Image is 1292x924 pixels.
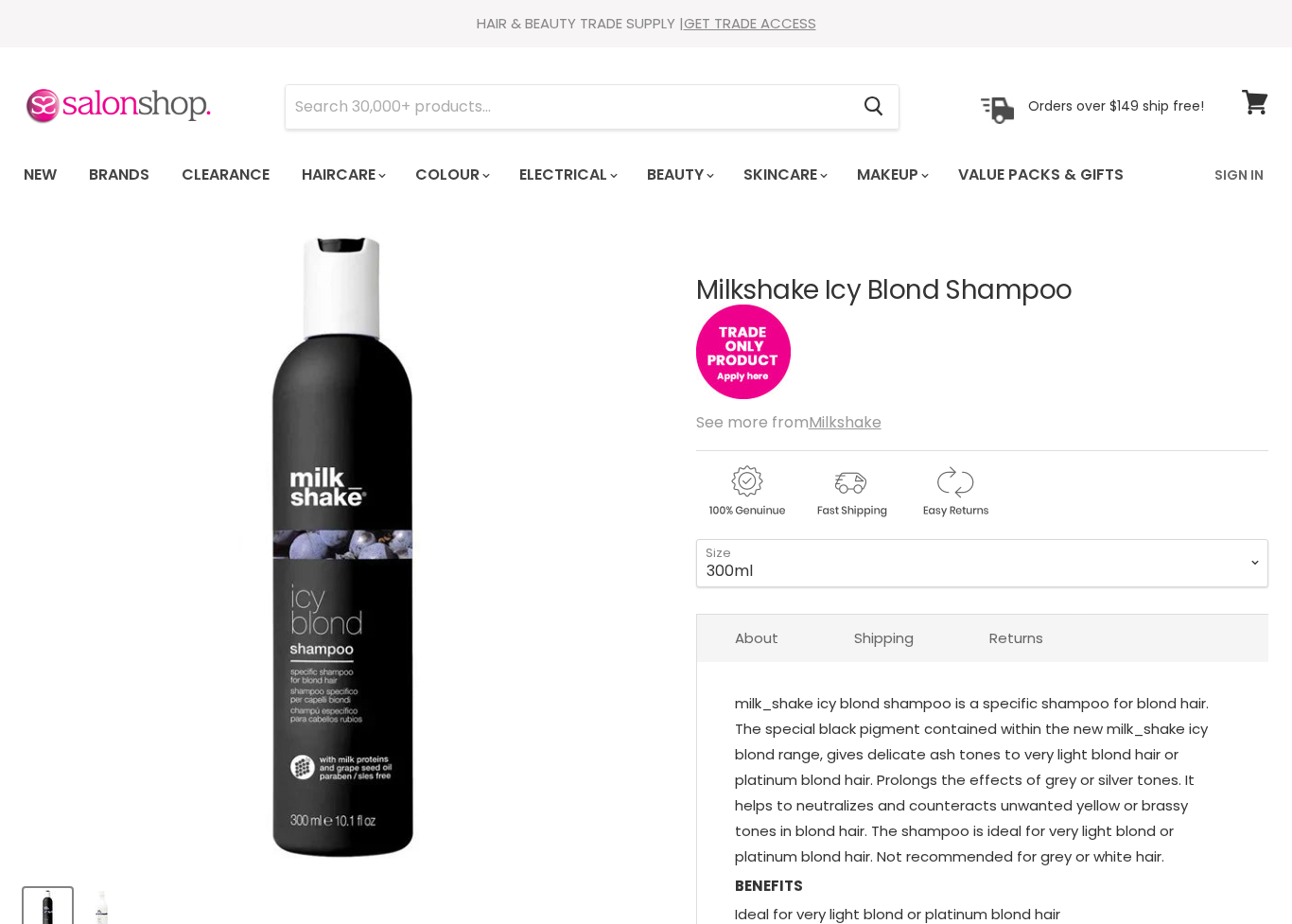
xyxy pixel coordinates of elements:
[286,85,848,129] input: Search
[843,155,940,195] a: Makeup
[288,155,397,195] a: Haircare
[696,411,882,433] span: See more from
[285,84,899,130] form: Product
[75,155,164,195] a: Brands
[24,229,665,870] div: Milkshake Icy Blond Shampoo image. Click or Scroll to Zoom.
[633,155,725,195] a: Beauty
[1028,97,1204,114] p: Orders over $149 ship free!
[1203,155,1275,195] a: Sign In
[729,155,839,195] a: Skincare
[944,155,1138,195] a: Value Packs & Gifts
[9,148,1171,202] ul: Main menu
[952,615,1081,661] a: Returns
[735,693,1209,866] span: milk_shake icy blond shampoo is a specific shampoo for blond hair. The special black pigment cont...
[696,276,1268,305] h1: Milkshake Icy Blond Shampoo
[684,13,816,33] a: GET TRADE ACCESS
[696,305,791,399] img: tradeonly_small.jpg
[848,85,899,129] button: Search
[904,462,1004,520] img: returns.gif
[800,462,900,520] img: shipping.gif
[696,462,796,520] img: genuine.gif
[9,155,71,195] a: New
[816,615,952,661] a: Shipping
[401,155,501,195] a: Colour
[167,155,284,195] a: Clearance
[735,876,803,896] strong: BENEFITS
[697,615,816,661] a: About
[809,411,882,433] a: Milkshake
[505,155,629,195] a: Electrical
